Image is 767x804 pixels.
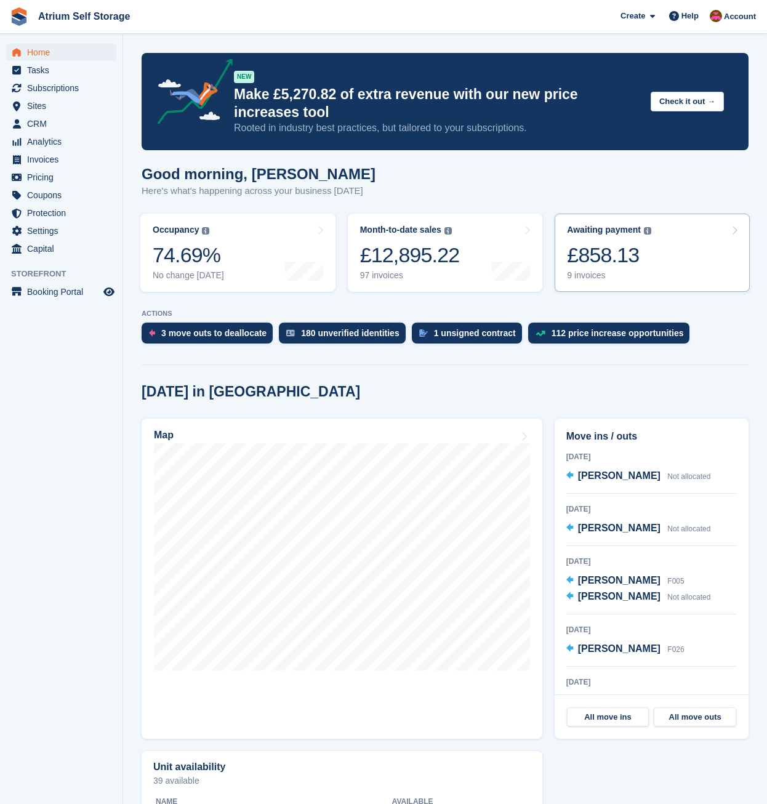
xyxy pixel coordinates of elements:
a: menu [6,169,116,186]
div: £858.13 [567,243,651,268]
div: Awaiting payment [567,225,641,235]
div: 1 unsigned contract [434,328,516,338]
span: Booking Portal [27,283,101,300]
div: No change [DATE] [153,270,224,281]
a: menu [6,151,116,168]
span: Sites [27,97,101,115]
span: Not allocated [667,593,710,601]
span: [PERSON_NAME] [578,643,661,654]
span: F005 [667,577,684,585]
img: contract_signature_icon-13c848040528278c33f63329250d36e43548de30e8caae1d1a13099fd9432cc5.svg [419,329,428,337]
a: 180 unverified identities [279,323,412,350]
p: ACTIONS [142,310,749,318]
h2: Map [154,430,174,441]
span: Home [27,44,101,61]
a: menu [6,62,116,79]
h2: Unit availability [153,762,225,773]
a: menu [6,79,116,97]
span: Coupons [27,187,101,204]
button: Check it out → [651,92,724,112]
a: Atrium Self Storage [33,6,135,26]
a: All move outs [654,707,736,727]
a: Occupancy 74.69% No change [DATE] [140,214,335,292]
p: Rooted in industry best practices, but tailored to your subscriptions. [234,121,641,135]
span: Subscriptions [27,79,101,97]
div: 180 unverified identities [301,328,400,338]
span: Pricing [27,169,101,186]
img: verify_identity-adf6edd0f0f0b5bbfe63781bf79b02c33cf7c696d77639b501bdc392416b5a36.svg [286,329,295,337]
div: £12,895.22 [360,243,460,268]
div: [DATE] [566,504,737,515]
div: 97 invoices [360,270,460,281]
div: NEW [234,71,254,83]
div: 112 price increase opportunities [552,328,684,338]
div: 74.69% [153,243,224,268]
a: 3 move outs to deallocate [142,323,279,350]
span: [PERSON_NAME] [578,591,661,601]
a: menu [6,115,116,132]
span: [PERSON_NAME] [578,523,661,533]
div: [DATE] [566,624,737,635]
h2: [DATE] in [GEOGRAPHIC_DATA] [142,384,360,400]
span: Not allocated [667,525,710,533]
img: icon-info-grey-7440780725fd019a000dd9b08b2336e03edf1995a4989e88bcd33f0948082b44.svg [202,227,209,235]
a: [PERSON_NAME] F026 [566,641,685,657]
a: menu [6,222,116,239]
a: menu [6,97,116,115]
p: 39 available [153,776,531,785]
p: Here's what's happening across your business [DATE] [142,184,375,198]
a: menu [6,283,116,300]
span: Help [681,10,699,22]
div: Occupancy [153,225,199,235]
img: move_outs_to_deallocate_icon-f764333ba52eb49d3ac5e1228854f67142a1ed5810a6f6cc68b1a99e826820c5.svg [149,329,155,337]
span: Invoices [27,151,101,168]
a: Awaiting payment £858.13 9 invoices [555,214,750,292]
span: [PERSON_NAME] [578,470,661,481]
span: Account [724,10,756,23]
div: [DATE] [566,556,737,567]
h1: Good morning, [PERSON_NAME] [142,166,375,182]
a: menu [6,204,116,222]
a: Map [142,419,542,739]
a: 1 unsigned contract [412,323,528,350]
a: menu [6,133,116,150]
h2: Move ins / outs [566,429,737,444]
span: Settings [27,222,101,239]
a: All move ins [567,707,649,727]
a: Preview store [102,284,116,299]
a: menu [6,44,116,61]
a: menu [6,240,116,257]
span: Tasks [27,62,101,79]
div: 3 move outs to deallocate [161,328,267,338]
div: [DATE] [566,451,737,462]
a: [PERSON_NAME] F005 [566,573,685,589]
a: Month-to-date sales £12,895.22 97 invoices [348,214,543,292]
a: 112 price increase opportunities [528,323,696,350]
span: Storefront [11,268,122,280]
img: price-adjustments-announcement-icon-8257ccfd72463d97f412b2fc003d46551f7dbcb40ab6d574587a9cd5c0d94... [147,58,233,129]
span: Capital [27,240,101,257]
img: Mark Rhodes [710,10,722,22]
a: menu [6,187,116,204]
img: icon-info-grey-7440780725fd019a000dd9b08b2336e03edf1995a4989e88bcd33f0948082b44.svg [444,227,452,235]
span: Protection [27,204,101,222]
a: [PERSON_NAME] Not allocated [566,468,711,484]
span: [PERSON_NAME] [578,575,661,585]
img: icon-info-grey-7440780725fd019a000dd9b08b2336e03edf1995a4989e88bcd33f0948082b44.svg [644,227,651,235]
span: CRM [27,115,101,132]
a: [PERSON_NAME] Not allocated [566,521,711,537]
img: stora-icon-8386f47178a22dfd0bd8f6a31ec36ba5ce8667c1dd55bd0f319d3a0aa187defe.svg [10,7,28,26]
div: Month-to-date sales [360,225,441,235]
p: Make £5,270.82 of extra revenue with our new price increases tool [234,86,641,121]
div: [DATE] [566,677,737,688]
span: Analytics [27,133,101,150]
span: F026 [667,645,684,654]
img: price_increase_opportunities-93ffe204e8149a01c8c9dc8f82e8f89637d9d84a8eef4429ea346261dce0b2c0.svg [536,331,545,336]
span: Create [620,10,645,22]
span: Not allocated [667,472,710,481]
div: 9 invoices [567,270,651,281]
a: [PERSON_NAME] Not allocated [566,589,711,605]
